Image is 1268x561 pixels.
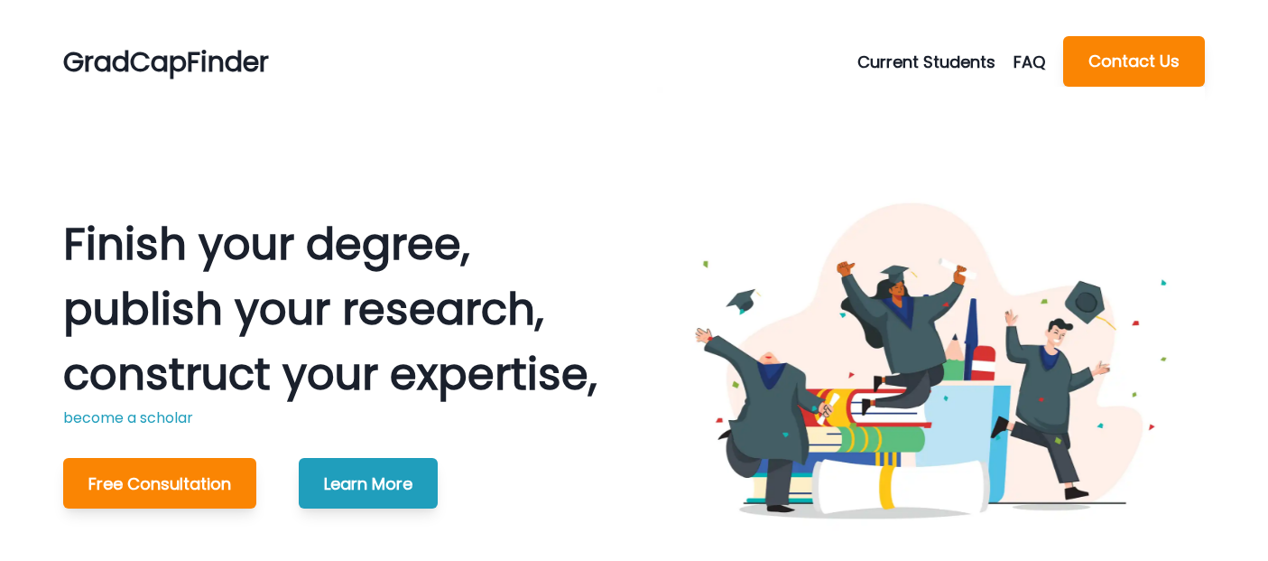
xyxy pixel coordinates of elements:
p: Finish your degree, publish your research, construct your expertise, [63,212,597,407]
button: Current Students [857,50,1013,74]
p: GradCapFinder [63,42,269,82]
button: Free Consultation [63,458,256,509]
button: Contact Us [1063,36,1205,87]
p: become a scholar [63,407,597,429]
button: Learn More [299,458,438,509]
a: FAQ [1013,50,1063,74]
